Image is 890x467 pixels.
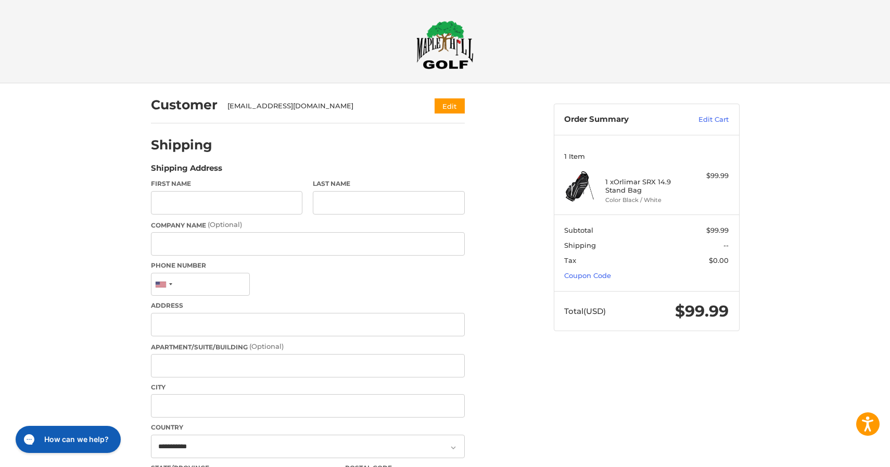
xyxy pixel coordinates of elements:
[564,152,729,160] h3: 1 Item
[151,423,465,432] label: Country
[151,137,212,153] h2: Shipping
[151,179,303,188] label: First Name
[10,422,124,457] iframe: Gorgias live chat messenger
[564,241,596,249] span: Shipping
[564,256,576,264] span: Tax
[313,179,465,188] label: Last Name
[416,20,474,69] img: Maple Hill Golf
[605,178,685,195] h4: 1 x Orlimar SRX 14.9 Stand Bag
[709,256,729,264] span: $0.00
[151,342,465,352] label: Apartment/Suite/Building
[676,115,729,125] a: Edit Cart
[151,261,465,270] label: Phone Number
[249,342,284,350] small: (Optional)
[706,226,729,234] span: $99.99
[151,162,222,179] legend: Shipping Address
[208,220,242,229] small: (Optional)
[564,115,676,125] h3: Order Summary
[675,301,729,321] span: $99.99
[723,241,729,249] span: --
[151,383,465,392] label: City
[564,271,611,280] a: Coupon Code
[435,98,465,113] button: Edit
[227,101,414,111] div: [EMAIL_ADDRESS][DOMAIN_NAME]
[688,171,729,181] div: $99.99
[564,306,606,316] span: Total (USD)
[605,196,685,205] li: Color Black / White
[151,273,175,296] div: United States: +1
[564,226,593,234] span: Subtotal
[151,97,218,113] h2: Customer
[151,301,465,310] label: Address
[151,220,465,230] label: Company Name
